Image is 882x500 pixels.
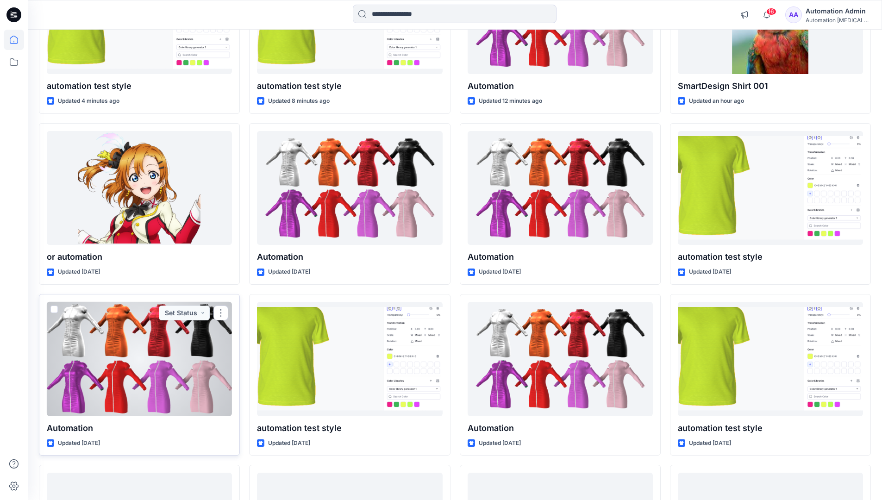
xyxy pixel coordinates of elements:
a: automation test style [678,302,863,416]
p: Updated [DATE] [479,267,521,277]
p: Updated [DATE] [689,438,731,448]
div: Automation [MEDICAL_DATA]... [806,17,870,24]
p: Updated [DATE] [689,267,731,277]
p: Updated [DATE] [268,438,310,448]
p: Updated [DATE] [268,267,310,277]
p: SmartDesign Shirt 001 [678,80,863,93]
p: Automation [468,250,653,263]
a: Automation [468,131,653,245]
p: Updated 12 minutes ago [479,96,542,106]
p: Updated [DATE] [58,267,100,277]
p: automation test style [678,422,863,435]
p: Automation [47,422,232,435]
a: Automation [47,302,232,416]
p: automation test style [47,80,232,93]
p: Automation [468,80,653,93]
a: automation test style [257,302,442,416]
a: automation test style [678,131,863,245]
div: AA [785,6,802,23]
p: Updated [DATE] [479,438,521,448]
p: automation test style [678,250,863,263]
a: or automation [47,131,232,245]
a: Automation [257,131,442,245]
div: Automation Admin [806,6,870,17]
p: Automation [468,422,653,435]
span: 16 [766,8,776,15]
p: Updated [DATE] [58,438,100,448]
p: automation test style [257,422,442,435]
p: automation test style [257,80,442,93]
p: Updated an hour ago [689,96,744,106]
a: Automation [468,302,653,416]
p: Updated 8 minutes ago [268,96,330,106]
p: Automation [257,250,442,263]
p: or automation [47,250,232,263]
p: Updated 4 minutes ago [58,96,119,106]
